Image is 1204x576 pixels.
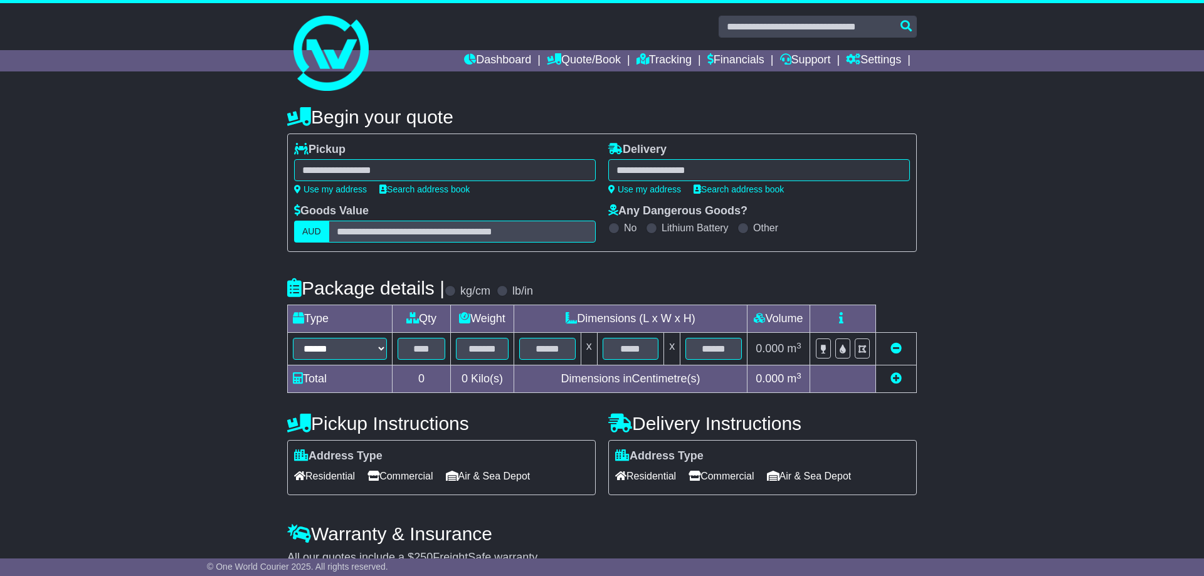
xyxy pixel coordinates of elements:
div: All our quotes include a $ FreightSafe warranty. [287,551,917,565]
span: Air & Sea Depot [767,466,852,486]
span: Residential [615,466,676,486]
a: Add new item [890,372,902,385]
label: lb/in [512,285,533,298]
a: Search address book [694,184,784,194]
label: Delivery [608,143,667,157]
a: Dashboard [464,50,531,71]
td: Dimensions in Centimetre(s) [514,365,747,393]
td: Weight [451,305,514,333]
label: Pickup [294,143,346,157]
span: 0.000 [756,342,784,355]
span: m [787,342,801,355]
h4: Package details | [287,278,445,298]
label: kg/cm [460,285,490,298]
a: Tracking [636,50,692,71]
a: Remove this item [890,342,902,355]
td: x [581,333,597,365]
a: Support [780,50,831,71]
h4: Begin your quote [287,107,917,127]
span: Commercial [367,466,433,486]
label: Address Type [294,449,383,463]
td: Type [288,305,393,333]
span: 0.000 [756,372,784,385]
td: Total [288,365,393,393]
label: No [624,222,636,234]
sup: 3 [796,371,801,380]
label: Lithium Battery [662,222,729,234]
h4: Warranty & Insurance [287,523,917,544]
span: © One World Courier 2025. All rights reserved. [207,562,388,572]
span: 250 [414,551,433,563]
a: Use my address [294,184,367,194]
a: Use my address [608,184,681,194]
span: m [787,372,801,385]
span: Residential [294,466,355,486]
td: Kilo(s) [451,365,514,393]
td: 0 [393,365,451,393]
td: x [664,333,680,365]
span: Air & Sea Depot [446,466,531,486]
span: Commercial [689,466,754,486]
label: Goods Value [294,204,369,218]
td: Qty [393,305,451,333]
sup: 3 [796,341,801,350]
a: Quote/Book [547,50,621,71]
h4: Pickup Instructions [287,413,596,434]
label: Address Type [615,449,704,463]
a: Settings [846,50,901,71]
h4: Delivery Instructions [608,413,917,434]
a: Search address book [379,184,470,194]
span: 0 [462,372,468,385]
td: Dimensions (L x W x H) [514,305,747,333]
label: Other [753,222,778,234]
label: AUD [294,221,329,243]
a: Financials [707,50,764,71]
td: Volume [747,305,810,333]
label: Any Dangerous Goods? [608,204,747,218]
